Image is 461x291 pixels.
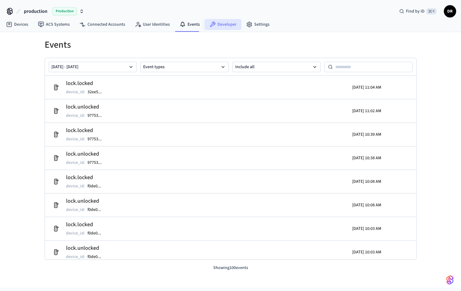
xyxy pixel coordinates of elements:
[444,5,456,17] button: DR
[24,8,47,15] span: production
[86,182,107,190] button: f0de0...
[33,19,75,30] a: ACS Systems
[66,160,85,166] p: device_id :
[352,155,381,161] p: [DATE] 10:38 AM
[66,183,85,189] p: device_id :
[1,19,33,30] a: Devices
[66,230,85,236] p: device_id :
[130,19,175,30] a: User Identities
[86,159,108,166] button: 97753...
[66,112,85,119] p: device_id :
[352,179,381,185] p: [DATE] 10:08 AM
[352,131,381,138] p: [DATE] 10:39 AM
[86,88,108,96] button: 32ee5...
[45,39,417,50] h1: Events
[66,126,108,135] h2: lock.locked
[66,254,85,260] p: device_id :
[66,244,107,252] h2: lock.unlocked
[66,197,107,205] h2: lock.unlocked
[241,19,274,30] a: Settings
[426,8,437,14] span: ⌘ K
[352,84,381,90] p: [DATE] 11:04 AM
[75,19,130,30] a: Connected Accounts
[352,249,381,255] p: [DATE] 10:03 AM
[66,79,108,88] h2: lock.locked
[66,136,85,142] p: device_id :
[140,62,229,72] button: Event types
[232,62,321,72] button: Include all
[66,150,108,158] h2: lock.unlocked
[49,62,137,72] button: [DATE] - [DATE]
[45,265,417,271] p: Showing 100 events
[175,19,205,30] a: Events
[66,173,107,182] h2: lock.locked
[444,6,455,17] span: DR
[66,220,107,229] h2: lock.locked
[66,89,85,95] p: device_id :
[66,207,85,213] p: device_id :
[86,230,107,237] button: f0de0...
[394,6,441,17] div: Find by ID⌘ K
[86,112,108,119] button: 97753...
[205,19,241,30] a: Developer
[352,202,381,208] p: [DATE] 10:08 AM
[352,226,381,232] p: [DATE] 10:03 AM
[406,8,425,14] span: Find by ID
[86,206,107,213] button: f0de0...
[66,103,108,111] h2: lock.unlocked
[52,7,77,15] span: Production
[86,253,107,260] button: f0de0...
[446,275,454,285] img: SeamLogoGradient.69752ec5.svg
[86,135,108,143] button: 97753...
[352,108,381,114] p: [DATE] 11:02 AM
